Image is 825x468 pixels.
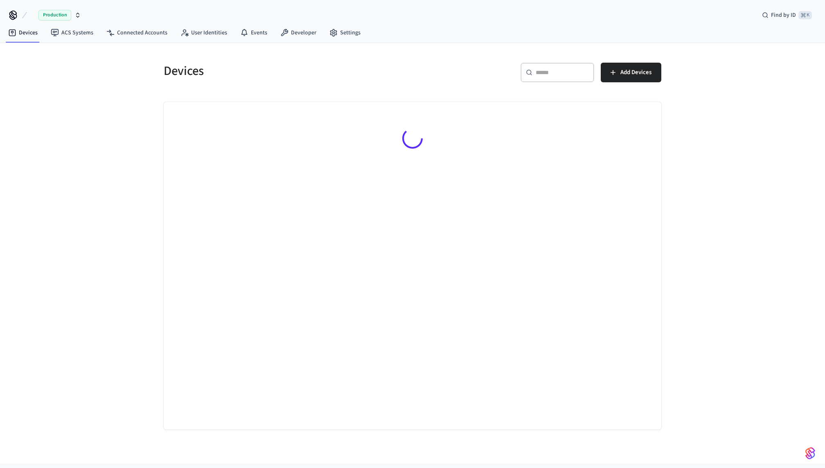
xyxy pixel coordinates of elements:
[620,67,651,78] span: Add Devices
[771,11,796,19] span: Find by ID
[323,25,367,40] a: Settings
[234,25,274,40] a: Events
[44,25,100,40] a: ACS Systems
[100,25,174,40] a: Connected Accounts
[755,8,818,23] div: Find by ID⌘ K
[805,447,815,460] img: SeamLogoGradient.69752ec5.svg
[174,25,234,40] a: User Identities
[2,25,44,40] a: Devices
[38,10,71,20] span: Production
[798,11,812,19] span: ⌘ K
[601,63,661,82] button: Add Devices
[164,63,408,79] h5: Devices
[274,25,323,40] a: Developer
